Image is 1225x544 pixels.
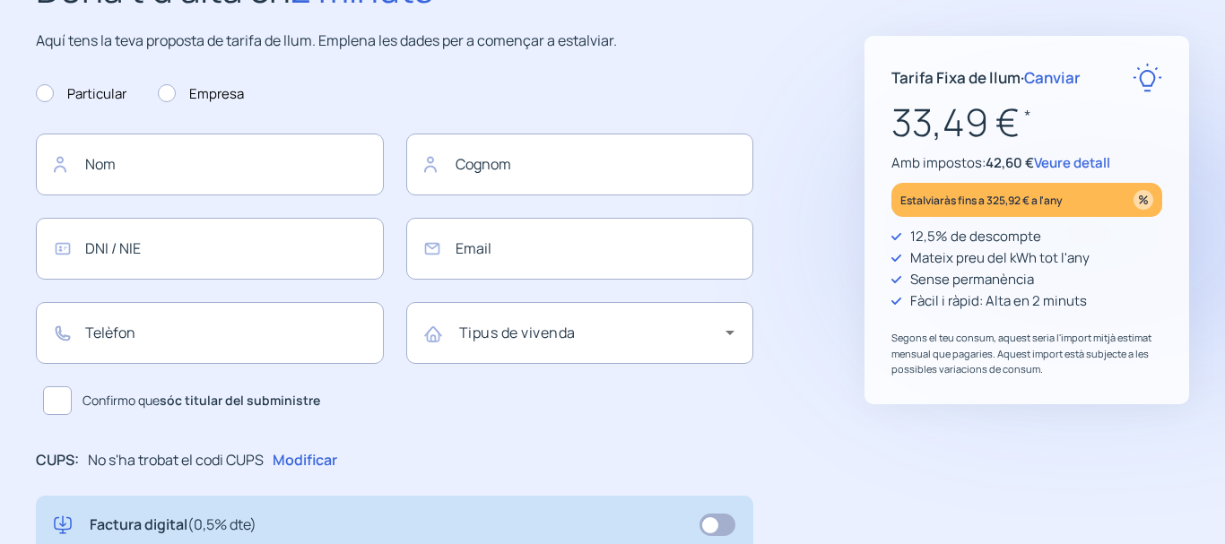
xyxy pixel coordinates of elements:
[891,92,1162,152] p: 33,49 €
[36,83,126,105] label: Particular
[900,190,1063,211] p: Estalviaràs fins a 325,92 € a l'any
[1024,67,1081,88] span: Canviar
[459,323,576,342] mat-label: Tipus de vivenda
[910,226,1041,247] p: 12,5% de descompte
[36,449,79,472] p: CUPS:
[54,514,72,537] img: digital-invoice.svg
[1134,190,1153,210] img: percentage_icon.svg
[83,391,320,410] span: Confirmo que
[910,269,1034,290] p: Sense permanència
[910,290,1087,312] p: Fàcil i ràpid: Alta en 2 minuts
[187,514,256,534] span: (0,5% dte)
[891,65,1081,90] p: Tarifa Fixa de llum ·
[1133,63,1162,92] img: rate-E.svg
[273,449,337,472] p: Modificar
[1034,153,1110,172] span: Veure detall
[986,153,1034,172] span: 42,60 €
[160,392,320,409] b: sóc titular del subministre
[90,514,256,537] p: Factura digital
[891,330,1162,377] p: Segons el teu consum, aquest seria l'import mitjà estimat mensual que pagaries. Aquest import est...
[36,30,753,53] p: Aquí tens la teva proposta de tarifa de llum. Emplena les dades per a començar a estalviar.
[891,152,1162,174] p: Amb impostos:
[910,247,1090,269] p: Mateix preu del kWh tot l'any
[158,83,244,105] label: Empresa
[88,449,264,472] p: No s'ha trobat el codi CUPS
